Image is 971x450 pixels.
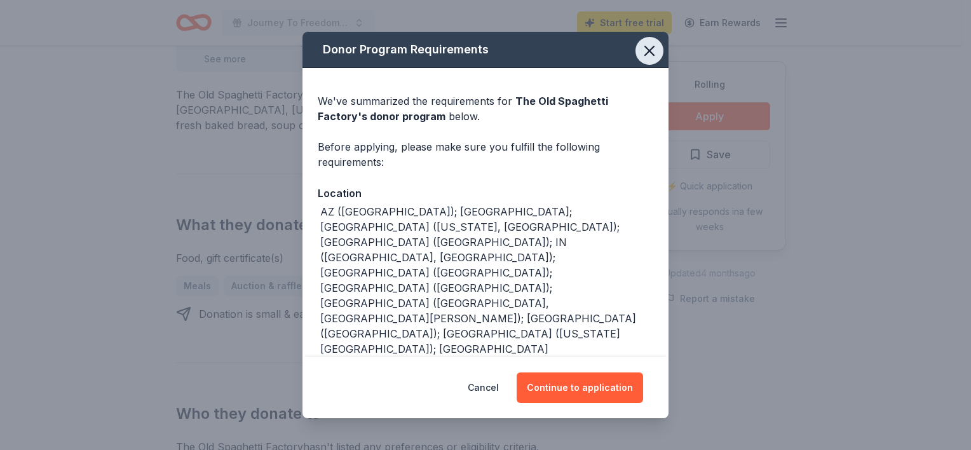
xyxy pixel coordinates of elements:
div: Donor Program Requirements [302,32,669,68]
div: Before applying, please make sure you fulfill the following requirements: [318,139,653,170]
div: Location [318,185,653,201]
button: Continue to application [517,372,643,403]
div: We've summarized the requirements for below. [318,93,653,124]
button: Cancel [468,372,499,403]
